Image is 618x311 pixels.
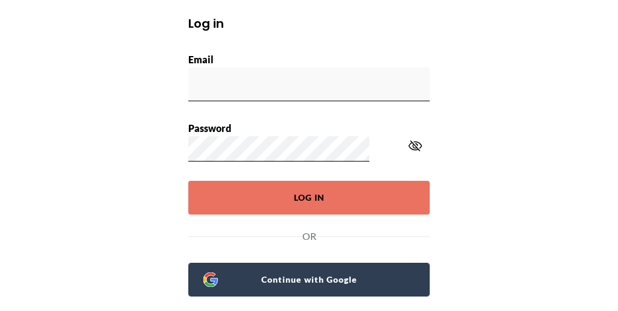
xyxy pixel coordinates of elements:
label: Password [188,122,231,134]
button: Log In [188,181,430,215]
span: Continue with Google [218,271,415,288]
label: Email [188,54,214,65]
div: OR [188,229,430,243]
a: Continue with Google [188,263,430,297]
h1: Log in [188,14,430,33]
